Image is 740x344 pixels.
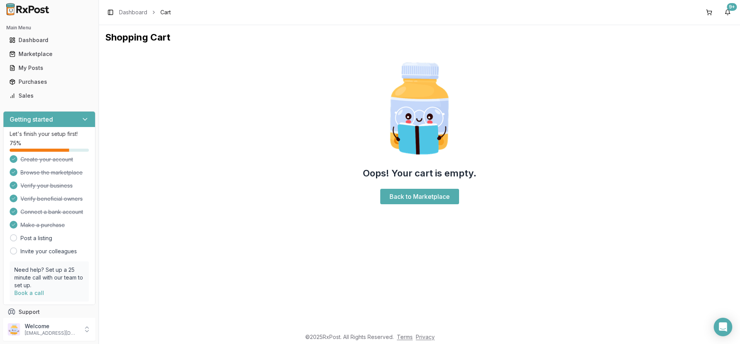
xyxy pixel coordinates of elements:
a: Sales [6,89,92,103]
div: Dashboard [9,36,89,44]
img: RxPost Logo [3,3,53,15]
a: Book a call [14,290,44,296]
div: Open Intercom Messenger [714,318,732,336]
a: Back to Marketplace [380,189,459,204]
div: Purchases [9,78,89,86]
button: Purchases [3,76,95,88]
p: Welcome [25,322,78,330]
a: Invite your colleagues [20,247,77,255]
img: User avatar [8,323,20,336]
a: Terms [397,334,413,340]
h1: Shopping Cart [105,31,734,44]
span: Connect a bank account [20,208,83,216]
p: [EMAIL_ADDRESS][DOMAIN_NAME] [25,330,78,336]
span: Make a purchase [20,221,65,229]
span: Verify beneficial owners [20,195,83,203]
h3: Getting started [10,115,53,124]
span: Browse the marketplace [20,169,83,176]
a: My Posts [6,61,92,75]
h2: Main Menu [6,25,92,31]
span: 75 % [10,139,21,147]
div: Sales [9,92,89,100]
a: Dashboard [119,8,147,16]
p: Need help? Set up a 25 minute call with our team to set up. [14,266,84,289]
button: My Posts [3,62,95,74]
span: Create your account [20,156,73,163]
p: Let's finish your setup first! [10,130,89,138]
button: 9+ [721,6,734,19]
a: Dashboard [6,33,92,47]
span: Verify your business [20,182,73,190]
h2: Oops! Your cart is empty. [363,167,476,180]
a: Marketplace [6,47,92,61]
nav: breadcrumb [119,8,171,16]
img: Smart Pill Bottle [370,59,469,158]
div: 9+ [727,3,737,11]
span: Cart [160,8,171,16]
div: My Posts [9,64,89,72]
button: Dashboard [3,34,95,46]
button: Sales [3,90,95,102]
a: Privacy [416,334,435,340]
div: Marketplace [9,50,89,58]
button: Support [3,305,95,319]
a: Post a listing [20,234,52,242]
button: Marketplace [3,48,95,60]
a: Purchases [6,75,92,89]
